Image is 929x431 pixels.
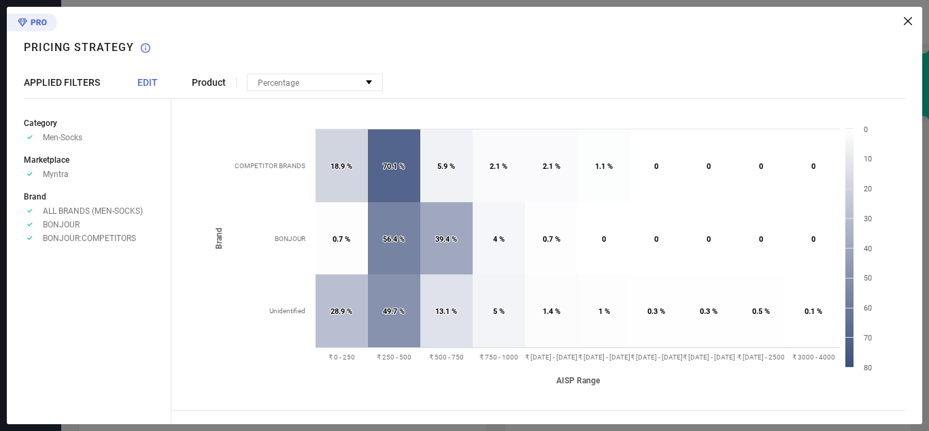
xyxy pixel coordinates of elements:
[7,14,57,34] div: Premium
[214,227,224,249] tspan: Brand
[864,364,872,372] text: 80
[331,307,352,316] text: 28.9 %
[543,162,560,171] text: 2.1 %
[864,214,872,223] text: 30
[864,244,872,253] text: 40
[43,133,82,142] span: Men-Socks
[700,307,717,316] text: 0.3 %
[383,162,405,171] text: 70.1 %
[864,125,868,134] text: 0
[192,77,226,88] span: Product
[43,170,69,179] span: Myntra
[137,77,158,88] span: EDIT
[602,235,606,244] text: 0
[235,162,305,170] text: COMPETITOR BRANDS
[435,235,457,244] text: 39.4 %
[792,353,835,361] text: ₹ 3000 - 4000
[864,185,872,193] text: 20
[24,155,69,165] span: Marketplace
[543,235,560,244] text: 0.7 %
[578,353,630,361] text: ₹ [DATE] - [DATE]
[864,155,872,163] text: 10
[654,235,658,244] text: 0
[275,235,305,242] text: BONJOUR
[43,234,136,243] span: BONJOUR:COMPETITORS
[383,235,405,244] text: 56.4 %
[752,307,770,316] text: 0.5 %
[737,353,785,361] text: ₹ [DATE] - 2500
[435,307,457,316] text: 13.1 %
[333,235,350,244] text: 0.7 %
[490,162,507,171] text: 2.1 %
[328,353,355,361] text: ₹ 0 - 250
[707,235,711,244] text: 0
[429,353,464,361] text: ₹ 500 - 750
[759,162,763,171] text: 0
[864,334,872,342] text: 70
[383,307,405,316] text: 49.7 %
[479,353,518,361] text: ₹ 750 - 1000
[437,162,455,171] text: 5.9 %
[43,220,80,229] span: BONJOUR
[864,274,872,283] text: 50
[269,307,305,315] text: Unidentified
[598,307,610,316] text: 1 %
[811,235,815,244] text: 0
[493,307,505,316] text: 5 %
[759,235,763,244] text: 0
[43,206,143,216] span: ALL BRANDS (MEN-SOCKS)
[24,77,100,88] span: APPLIED FILTERS
[707,162,711,171] text: 0
[543,307,560,316] text: 1.4 %
[630,353,683,361] text: ₹ [DATE] - [DATE]
[377,353,411,361] text: ₹ 250 - 500
[331,162,352,171] text: 18.9 %
[24,41,134,54] h1: Pricing Strategy
[556,376,601,385] tspan: AISP Range
[654,162,658,171] text: 0
[258,78,299,88] span: Percentage
[811,162,815,171] text: 0
[805,307,822,316] text: 0.1 %
[525,353,577,361] text: ₹ [DATE] - [DATE]
[24,192,46,202] span: Brand
[683,353,735,361] text: ₹ [DATE] - [DATE]
[493,235,505,244] text: 4 %
[595,162,613,171] text: 1.1 %
[864,304,872,313] text: 60
[24,118,57,128] span: Category
[647,307,665,316] text: 0.3 %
